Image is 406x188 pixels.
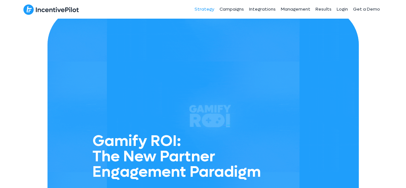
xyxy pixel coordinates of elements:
[148,1,383,17] nav: Header Menu
[334,1,350,17] a: Login
[217,1,246,17] a: Campaigns
[278,1,313,17] a: Management
[350,1,383,17] a: Get a Demo
[246,1,278,17] a: Integrations
[313,1,334,17] a: Results
[192,1,217,17] a: Strategy
[23,4,79,15] img: IncentivePilot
